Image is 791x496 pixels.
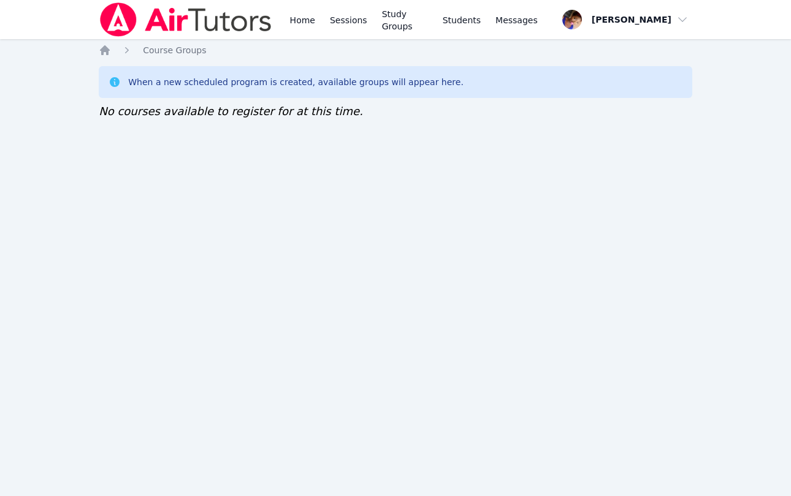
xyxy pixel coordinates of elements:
[99,44,692,56] nav: Breadcrumb
[99,105,363,118] span: No courses available to register for at this time.
[143,45,206,55] span: Course Groups
[143,44,206,56] a: Course Groups
[495,14,538,26] span: Messages
[128,76,464,88] div: When a new scheduled program is created, available groups will appear here.
[99,2,272,37] img: Air Tutors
